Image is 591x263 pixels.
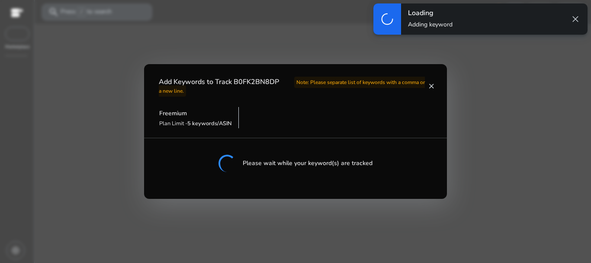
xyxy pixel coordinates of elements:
h5: Freemium [159,110,232,117]
span: 5 keywords/ASIN [187,120,232,127]
span: Note: Please separate list of keywords with a comma or a new line. [159,77,425,96]
p: Adding keyword [408,20,453,29]
h5: Please wait while your keyword(s) are tracked [243,160,373,167]
span: close [570,14,581,24]
p: Plan Limit - [159,120,232,128]
h4: Loading [408,9,453,17]
mat-icon: close [428,82,435,90]
h4: Add Keywords to Track B0FK2BN8DP [159,78,428,94]
span: progress_activity [380,12,394,26]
